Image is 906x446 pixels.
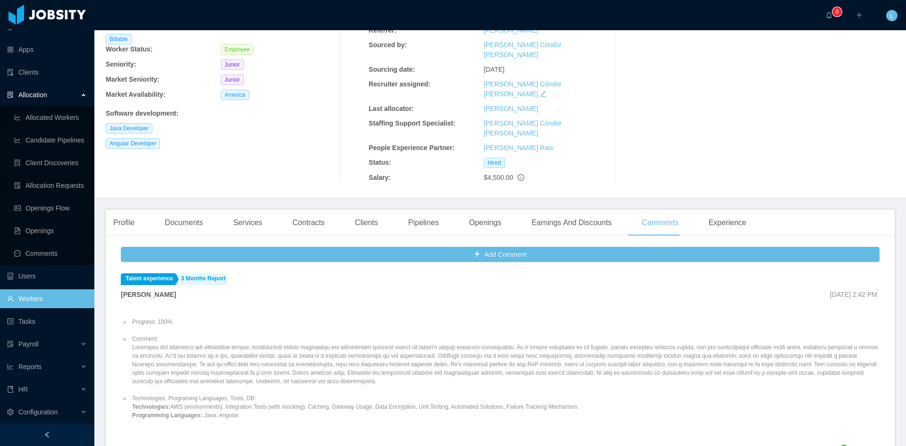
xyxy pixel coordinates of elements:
a: 3 Months Report [176,273,228,285]
div: Pipelines [401,210,446,236]
a: [PERSON_NAME] Cóndor [PERSON_NAME] [484,80,562,98]
a: [PERSON_NAME] Rais [484,144,553,151]
span: Employee [221,44,253,55]
b: Status: [369,159,391,166]
b: Staffing Support Specialist: [369,119,455,127]
b: People Experience Partner: [369,144,454,151]
i: icon: line-chart [7,363,14,370]
div: Services [226,210,269,236]
a: icon: idcardOpenings Flow [14,199,87,218]
a: icon: file-textOpenings [14,221,87,240]
span: Allocation [18,91,47,99]
span: Junior [221,75,244,85]
i: icon: file-protect [7,341,14,347]
a: icon: userWorkers [7,289,87,308]
b: Market Availability: [106,91,166,98]
a: icon: line-chartCandidate Pipelines [14,131,87,150]
b: Seniority: [106,60,136,68]
strong: Technologies: [132,404,170,410]
span: Configuration [18,408,58,416]
div: Comments [634,210,686,236]
a: icon: profileTasks [7,312,87,331]
a: icon: line-chartAllocated Workers [14,108,87,127]
span: Payroll [18,340,39,348]
b: Worker Status: [106,45,152,53]
span: Reports [18,363,42,370]
li: Progress: 100% [130,318,880,326]
i: icon: book [7,386,14,393]
b: Software development : [106,109,178,117]
i: icon: setting [7,409,14,415]
a: [PERSON_NAME] [484,26,538,34]
a: icon: appstoreApps [7,40,87,59]
span: Angular Developer [106,138,160,149]
b: Sourced by: [369,41,407,49]
b: Referrer: [369,26,396,34]
em: Java, Angular. [204,412,240,419]
span: Junior [221,59,244,70]
span: [DATE] [484,66,504,73]
div: Experience [701,210,754,236]
b: Sourcing date: [369,66,415,73]
div: Openings [461,210,509,236]
a: [PERSON_NAME] [484,105,538,112]
span: Hired [484,158,505,168]
span: America [221,90,249,100]
a: icon: messageComments [14,244,87,263]
i: icon: solution [7,92,14,98]
b: Salary: [369,174,391,181]
i: icon: plus [856,12,863,18]
a: icon: file-searchClient Discoveries [14,153,87,172]
span: HR [18,386,28,393]
span: info-circle [518,174,524,181]
sup: 0 [832,7,842,17]
strong: [PERSON_NAME] [121,291,176,298]
b: Last allocator: [369,105,414,112]
span: Java Developer [106,123,152,134]
strong: Programming Languages: [132,412,202,419]
div: Profile [106,210,142,236]
li: Comment: Loremipsu dol sitametco adi elitseddoe tempor, incididuntutl etdolo magnaaliqu eni admin... [130,335,880,386]
i: icon: edit [540,91,546,97]
span: [DATE] 2:42 PM [830,291,877,298]
span: $4,500.00 [484,174,513,181]
b: Recruiter assigned: [369,80,430,88]
button: icon: plusAdd Comment [121,247,880,262]
div: Documents [157,210,210,236]
span: Billable [106,34,132,44]
a: [PERSON_NAME] Cóndor [PERSON_NAME] [484,119,562,137]
div: Earnings And Discounts [524,210,619,236]
a: icon: file-doneAllocation Requests [14,176,87,195]
a: Talent experience [121,273,176,285]
div: Clients [347,210,386,236]
b: Market Seniority: [106,76,159,83]
span: L [890,10,894,21]
i: icon: bell [826,12,832,18]
li: Technologies, Programing Languages, Tools, DB: AWS (environments), Integration Tests (with mockin... [130,394,880,420]
a: icon: robotUsers [7,267,87,286]
a: icon: auditClients [7,63,87,82]
div: Contracts [285,210,332,236]
a: [PERSON_NAME] Cóndor [PERSON_NAME] [484,41,562,59]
